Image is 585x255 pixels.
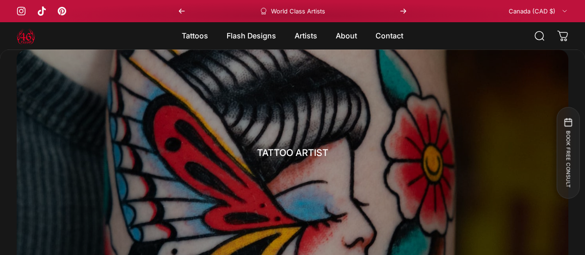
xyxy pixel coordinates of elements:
summary: Tattoos [172,26,217,46]
summary: About [326,26,366,46]
span: Canada (CAD $) [509,7,555,15]
summary: Flash Designs [217,26,285,46]
a: Contact [366,26,413,46]
summary: Artists [285,26,326,46]
strong: TATTOO ARTIST [257,147,328,158]
nav: Primary [172,26,413,46]
a: 0 items [553,26,573,46]
button: BOOK FREE CONSULT [556,107,579,199]
p: World Class Artists [271,7,325,15]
